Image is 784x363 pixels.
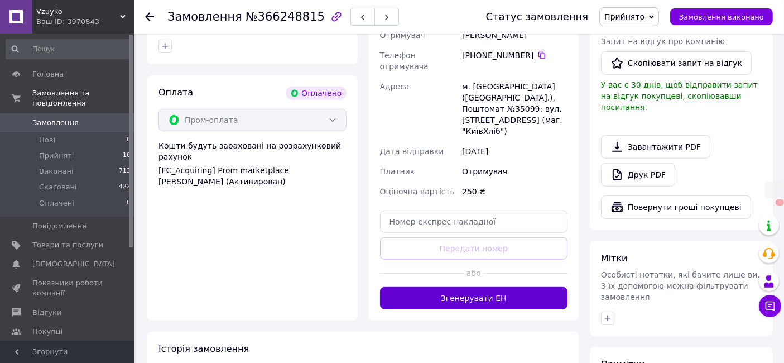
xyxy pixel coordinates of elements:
span: Оплачені [39,198,74,208]
span: Оплата [158,87,193,98]
div: [DATE] [460,141,570,161]
span: Замовлення [32,118,79,128]
div: Кошти будуть зараховані на розрахунковий рахунок [158,140,347,187]
span: [DEMOGRAPHIC_DATA] [32,259,115,269]
div: 250 ₴ [460,181,570,202]
span: Замовлення та повідомлення [32,88,134,108]
span: 422 [119,182,131,192]
span: Платник [380,167,415,176]
span: Показники роботи компанії [32,278,103,298]
div: м. [GEOGRAPHIC_DATA] ([GEOGRAPHIC_DATA].), Поштомат №35099: вул. [STREET_ADDRESS] (маг. "КиївХліб") [460,77,570,141]
span: Дата відправки [380,147,444,156]
div: Оплачено [286,87,346,100]
span: Мітки [601,253,628,264]
input: Номер експрес-накладної [380,211,568,233]
span: Історія замовлення [158,343,249,354]
span: Головна [32,69,64,79]
div: Ваш ID: 3970843 [36,17,134,27]
span: У вас є 30 днів, щоб відправити запит на відгук покупцеві, скопіювавши посилання. [601,80,758,112]
div: Отримувач [460,161,570,181]
span: 0 [127,135,131,145]
span: 10 [123,151,131,161]
div: [FC_Acquiring] Prom marketplace [PERSON_NAME] (Активирован) [158,165,347,187]
span: Особисті нотатки, які бачите лише ви. З їх допомогою можна фільтрувати замовлення [601,270,760,302]
a: Друк PDF [601,163,675,187]
span: Прийняті [39,151,74,161]
div: Статус замовлення [486,11,589,22]
span: Vzuyko [36,7,120,17]
span: Отримувач [380,31,425,40]
span: Скасовані [39,182,77,192]
button: X [776,199,784,206]
span: Виконані [39,166,74,176]
span: Оціночна вартість [380,187,455,196]
span: 0 [127,198,131,208]
span: Замовлення виконано [679,13,764,21]
div: [PHONE_NUMBER] [462,50,567,61]
button: Згенерувати ЕН [380,287,568,309]
span: №366248815 [246,10,325,23]
span: Покупці [32,327,62,337]
span: Прийнято [604,12,644,21]
span: Замовлення [167,10,242,23]
div: [PERSON_NAME] [460,25,570,45]
input: Пошук [6,39,132,59]
button: Чат з покупцем [759,295,781,317]
span: 713 [119,166,131,176]
span: Повідомлення [32,221,86,231]
span: Адреса [380,82,410,91]
span: Запит на відгук про компанію [601,37,725,46]
span: Телефон отримувача [380,51,429,71]
div: Повернутися назад [145,11,154,22]
span: Відгуки [32,308,61,318]
a: Завантажити PDF [601,135,710,159]
button: Замовлення виконано [670,8,773,25]
button: Скопіювати запит на відгук [601,51,752,75]
span: Нові [39,135,55,145]
span: Товари та послуги [32,240,103,250]
span: або [464,268,483,279]
button: Повернути гроші покупцеві [601,195,751,219]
